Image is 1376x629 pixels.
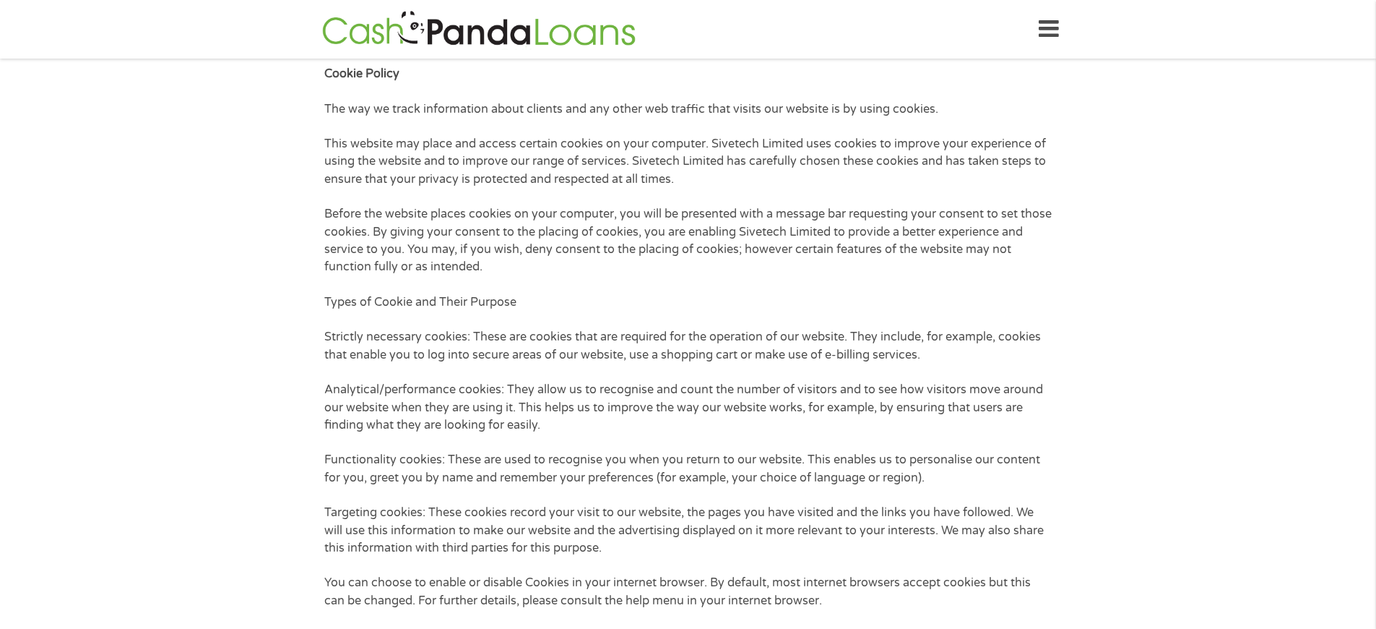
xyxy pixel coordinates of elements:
strong: Cookie Policy [324,67,399,81]
p: Functionality cookies: These are used to recognise you when you return to our website. This enabl... [324,451,1052,487]
p: Before the website places cookies on your computer, you will be presented with a message bar requ... [324,205,1052,275]
p: This website may place and access certain cookies on your computer. Sivetech Limited uses cookies... [324,135,1052,188]
p: Targeting cookies: These cookies record your visit to our website, the pages you have visited and... [324,504,1052,557]
p: The way we track information about clients and any other web traffic that visits our website is b... [324,100,1052,118]
p: You can choose to enable or disable Cookies in your internet browser. By default, most internet b... [324,574,1052,609]
img: GetLoanNow Logo [318,9,640,50]
p: Analytical/performance cookies: They allow us to recognise and count the number of visitors and t... [324,381,1052,434]
p: Strictly necessary cookies: These are cookies that are required for the operation of our website.... [324,328,1052,364]
p: Types of Cookie and Their Purpose [324,294,1052,311]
